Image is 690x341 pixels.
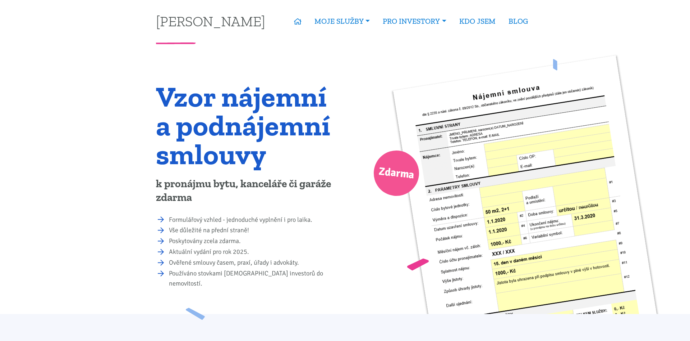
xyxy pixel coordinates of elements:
li: Aktuální vydání pro rok 2025. [169,247,340,257]
li: Formulářový vzhled - jednoduché vyplnění i pro laika. [169,215,340,225]
li: Poskytovány zcela zdarma. [169,236,340,246]
li: Ověřené smlouvy časem, praxí, úřady i advokáty. [169,258,340,268]
span: Zdarma [378,162,415,185]
a: BLOG [502,13,534,30]
li: Vše důležité na přední straně! [169,225,340,235]
h1: Vzor nájemní a podnájemní smlouvy [156,82,340,169]
a: MOJE SLUŽBY [308,13,376,30]
a: [PERSON_NAME] [156,14,265,28]
li: Používáno stovkami [DEMOGRAPHIC_DATA] investorů do nemovitostí. [169,269,340,289]
a: PRO INVESTORY [376,13,452,30]
p: k pronájmu bytu, kanceláře či garáže zdarma [156,177,340,205]
a: KDO JSEM [453,13,502,30]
